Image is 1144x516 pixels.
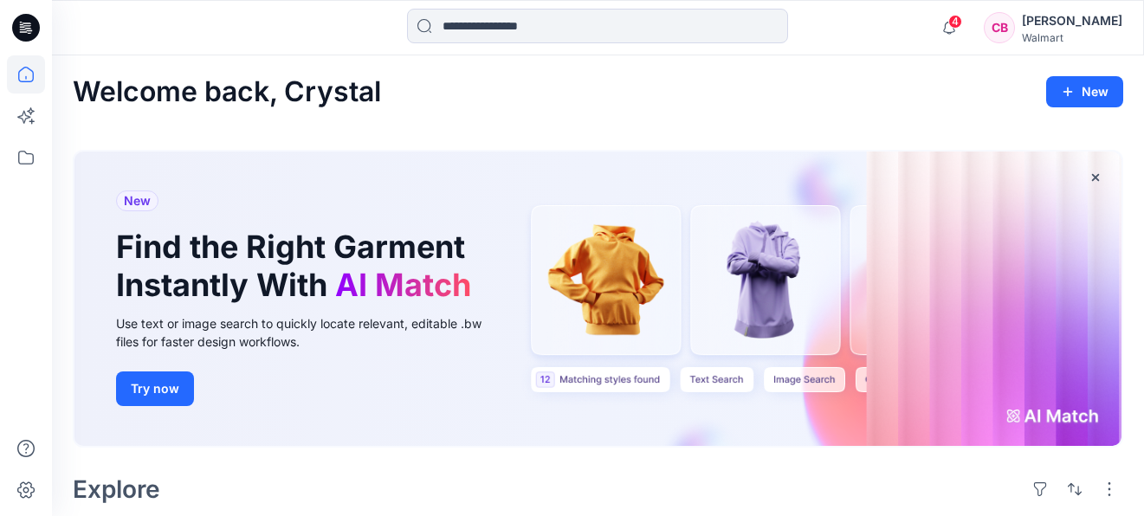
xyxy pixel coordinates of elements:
h1: Find the Right Garment Instantly With [116,229,480,303]
span: 4 [948,15,962,29]
span: New [124,190,151,211]
span: AI Match [335,266,471,304]
div: Use text or image search to quickly locate relevant, editable .bw files for faster design workflows. [116,314,506,351]
h2: Explore [73,475,160,503]
div: CB [984,12,1015,43]
button: New [1046,76,1123,107]
div: [PERSON_NAME] [1022,10,1122,31]
button: Try now [116,371,194,406]
div: Walmart [1022,31,1122,44]
h2: Welcome back, Crystal [73,76,381,108]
